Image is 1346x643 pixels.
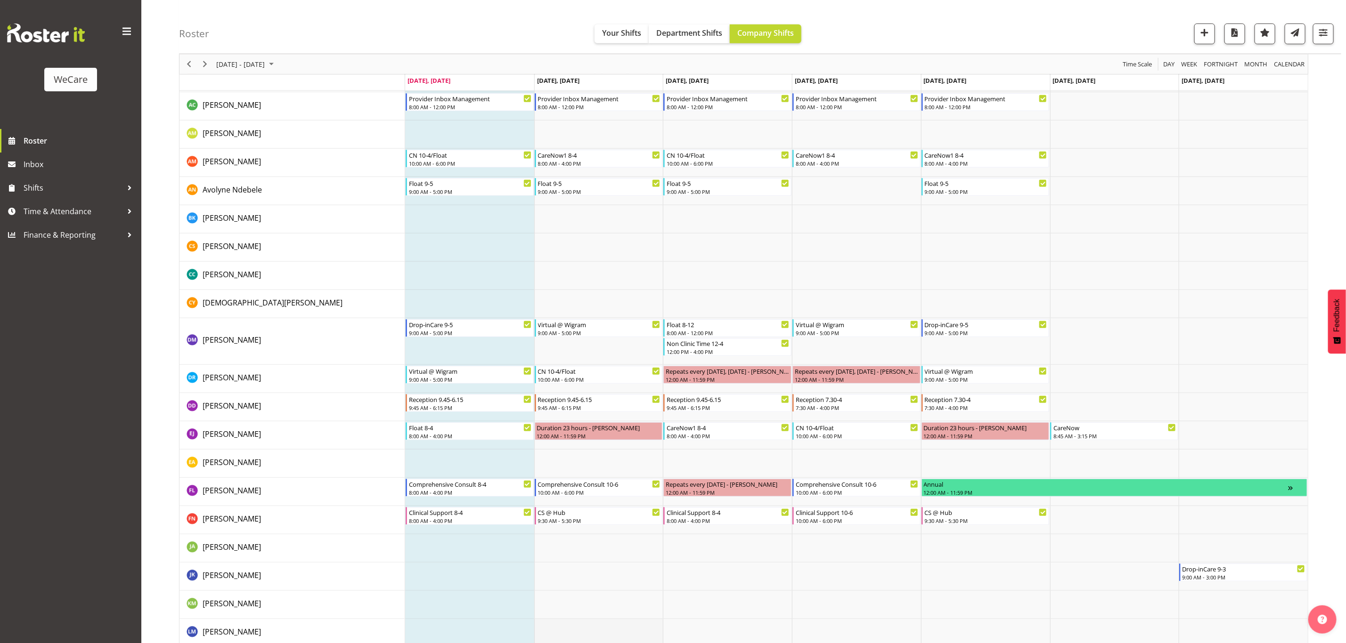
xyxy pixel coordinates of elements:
[663,319,791,337] div: Deepti Mahajan"s event - Float 8-12 Begin From Wednesday, September 10, 2025 at 8:00:00 AM GMT+12...
[409,404,531,411] div: 9:45 AM - 6:15 PM
[1273,58,1306,70] button: Month
[666,366,789,376] div: Repeats every [DATE], [DATE] - [PERSON_NAME]
[595,24,649,43] button: Your Shifts
[538,320,661,329] div: Virtual @ Wigram
[792,479,921,497] div: Felize Lacson"s event - Comprehensive Consult 10-6 Begin From Thursday, September 11, 2025 at 10:...
[535,422,663,440] div: Ella Jarvis"s event - Duration 23 hours - Ella Jarvis Begin From Tuesday, September 9, 2025 at 12...
[796,507,918,517] div: Clinical Support 10-6
[538,394,661,404] div: Reception 9.45-6.15
[667,432,789,440] div: 8:00 AM - 4:00 PM
[409,329,531,337] div: 9:00 AM - 5:00 PM
[203,626,261,637] a: [PERSON_NAME]
[537,423,661,432] div: Duration 23 hours - [PERSON_NAME]
[24,134,137,148] span: Roster
[663,394,791,412] div: Demi Dumitrean"s event - Reception 9.45-6.15 Begin From Wednesday, September 10, 2025 at 9:45:00 ...
[409,423,531,432] div: Float 8-4
[409,479,531,489] div: Comprehensive Consult 8-4
[203,570,261,580] span: [PERSON_NAME]
[179,591,405,619] td: Kishendri Moodley resource
[667,103,789,111] div: 8:00 AM - 12:00 PM
[925,150,1047,160] div: CareNow1 8-4
[203,513,261,524] a: [PERSON_NAME]
[409,94,531,103] div: Provider Inbox Management
[406,422,534,440] div: Ella Jarvis"s event - Float 8-4 Begin From Monday, September 8, 2025 at 8:00:00 AM GMT+12:00 Ends...
[203,598,261,609] span: [PERSON_NAME]
[538,376,661,383] div: 10:00 AM - 6:00 PM
[406,394,534,412] div: Demi Dumitrean"s event - Reception 9.45-6.15 Begin From Monday, September 8, 2025 at 9:45:00 AM G...
[1162,58,1175,70] span: Day
[924,479,1289,489] div: Annual
[537,76,580,85] span: [DATE], [DATE]
[7,24,85,42] img: Rosterit website logo
[1053,432,1176,440] div: 8:45 AM - 3:15 PM
[406,178,534,196] div: Avolyne Ndebele"s event - Float 9-5 Begin From Monday, September 8, 2025 at 9:00:00 AM GMT+12:00 ...
[1333,299,1341,332] span: Feedback
[203,269,261,280] a: [PERSON_NAME]
[667,94,789,103] div: Provider Inbox Management
[922,150,1050,168] div: Ashley Mendoza"s event - CareNow1 8-4 Begin From Friday, September 12, 2025 at 8:00:00 AM GMT+12:...
[538,94,661,103] div: Provider Inbox Management
[795,366,918,376] div: Repeats every [DATE], [DATE] - [PERSON_NAME]
[924,489,1289,496] div: 12:00 AM - 11:59 PM
[197,54,213,74] div: Next
[792,319,921,337] div: Deepti Mahajan"s event - Virtual @ Wigram Begin From Thursday, September 11, 2025 at 9:00:00 AM G...
[663,366,791,384] div: Deepti Raturi"s event - Repeats every wednesday, thursday - Deepti Raturi Begin From Wednesday, S...
[179,177,405,205] td: Avolyne Ndebele resource
[203,372,261,383] span: [PERSON_NAME]
[406,150,534,168] div: Ashley Mendoza"s event - CN 10-4/Float Begin From Monday, September 8, 2025 at 10:00:00 AM GMT+12...
[183,58,196,70] button: Previous
[1162,58,1176,70] button: Timeline Day
[179,478,405,506] td: Felize Lacson resource
[796,103,918,111] div: 8:00 AM - 12:00 PM
[215,58,266,70] span: [DATE] - [DATE]
[667,178,789,188] div: Float 9-5
[409,394,531,404] div: Reception 9.45-6.15
[535,93,663,111] div: Andrew Casburn"s event - Provider Inbox Management Begin From Tuesday, September 9, 2025 at 8:00:...
[179,393,405,421] td: Demi Dumitrean resource
[203,334,261,346] a: [PERSON_NAME]
[1183,573,1305,581] div: 9:00 AM - 3:00 PM
[925,178,1047,188] div: Float 9-5
[925,376,1047,383] div: 9:00 AM - 5:00 PM
[922,319,1050,337] div: Deepti Mahajan"s event - Drop-inCare 9-5 Begin From Friday, September 12, 2025 at 9:00:00 AM GMT+...
[203,485,261,496] a: [PERSON_NAME]
[667,507,789,517] div: Clinical Support 8-4
[796,94,918,103] div: Provider Inbox Management
[203,241,261,251] span: [PERSON_NAME]
[666,479,789,489] div: Repeats every [DATE] - [PERSON_NAME]
[922,93,1050,111] div: Andrew Casburn"s event - Provider Inbox Management Begin From Friday, September 12, 2025 at 8:00:...
[409,366,531,376] div: Virtual @ Wigram
[203,156,261,167] a: [PERSON_NAME]
[538,188,661,195] div: 9:00 AM - 5:00 PM
[925,94,1047,103] div: Provider Inbox Management
[796,394,918,404] div: Reception 7.30-4
[535,479,663,497] div: Felize Lacson"s event - Comprehensive Consult 10-6 Begin From Tuesday, September 9, 2025 at 10:00...
[1194,24,1215,44] button: Add a new shift
[1122,58,1153,70] span: Time Scale
[925,507,1047,517] div: CS @ Hub
[179,149,405,177] td: Ashley Mendoza resource
[203,213,261,223] span: [PERSON_NAME]
[535,366,663,384] div: Deepti Raturi"s event - CN 10-4/Float Begin From Tuesday, September 9, 2025 at 10:00:00 AM GMT+12...
[199,58,212,70] button: Next
[538,366,661,376] div: CN 10-4/Float
[538,150,661,160] div: CareNow1 8-4
[924,76,967,85] span: [DATE], [DATE]
[203,541,261,553] a: [PERSON_NAME]
[203,372,261,383] a: [PERSON_NAME]
[667,394,789,404] div: Reception 9.45-6.15
[663,422,791,440] div: Ella Jarvis"s event - CareNow1 8-4 Begin From Wednesday, September 10, 2025 at 8:00:00 AM GMT+12:...
[179,92,405,121] td: Andrew Casburn resource
[663,479,791,497] div: Felize Lacson"s event - Repeats every wednesday - Felize Lacson Begin From Wednesday, September 1...
[181,54,197,74] div: Previous
[666,376,789,383] div: 12:00 AM - 11:59 PM
[24,157,137,171] span: Inbox
[538,489,661,496] div: 10:00 AM - 6:00 PM
[538,479,661,489] div: Comprehensive Consult 10-6
[179,290,405,318] td: Christianna Yu resource
[203,514,261,524] span: [PERSON_NAME]
[203,128,261,138] span: [PERSON_NAME]
[179,205,405,233] td: Brian Ko resource
[796,489,918,496] div: 10:00 AM - 6:00 PM
[409,517,531,524] div: 8:00 AM - 4:00 PM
